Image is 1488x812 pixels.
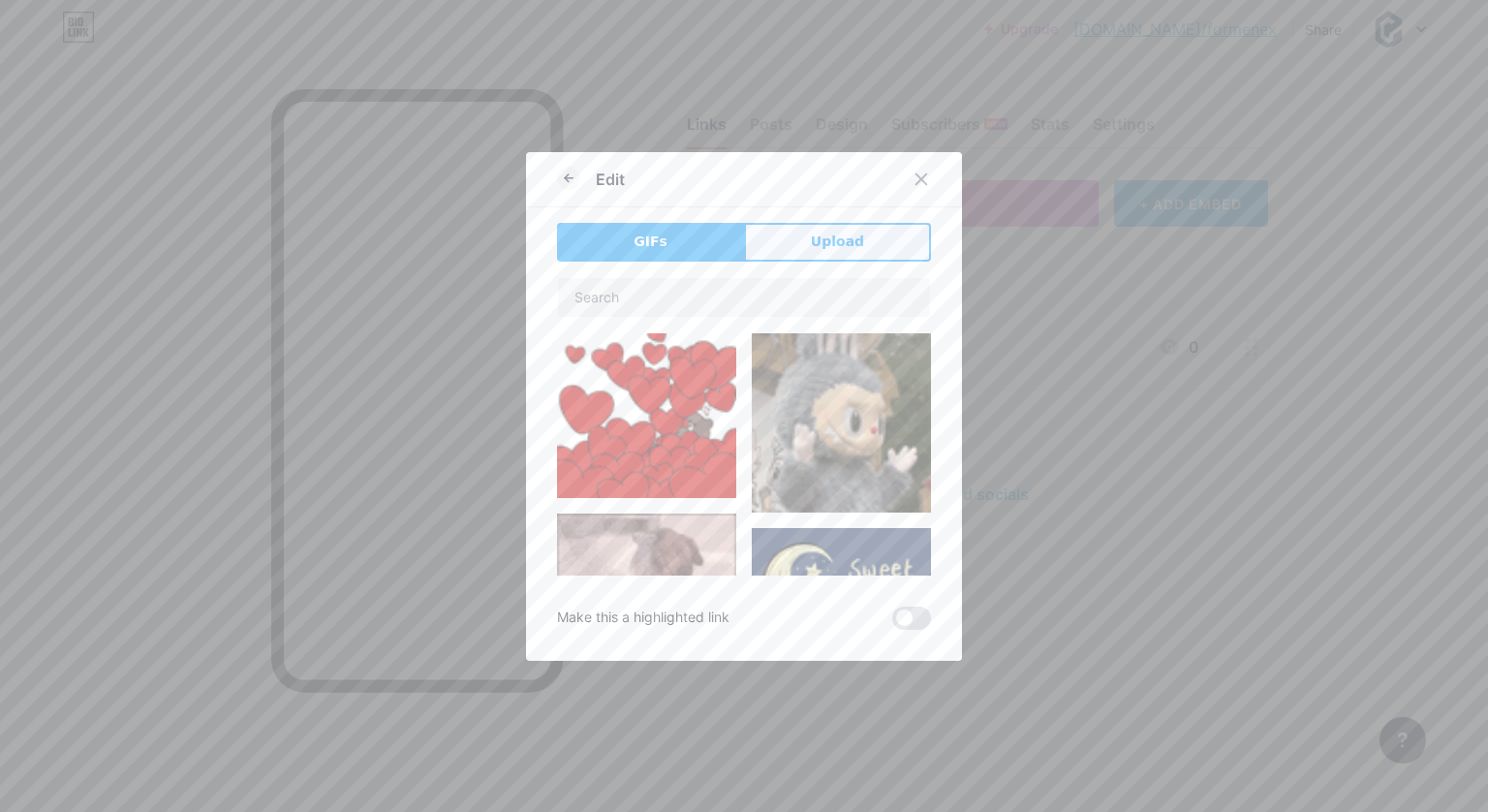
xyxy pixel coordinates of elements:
span: GIFs [634,232,667,252]
div: Make this a highlighted link [557,607,729,630]
img: Gihpy [557,333,736,498]
div: Edit [596,168,625,191]
img: Gihpy [752,528,931,646]
button: Upload [744,223,931,262]
span: Upload [811,232,864,252]
img: Gihpy [557,514,736,722]
img: Gihpy [752,333,931,513]
input: Search [558,278,930,317]
button: GIFs [557,223,744,262]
